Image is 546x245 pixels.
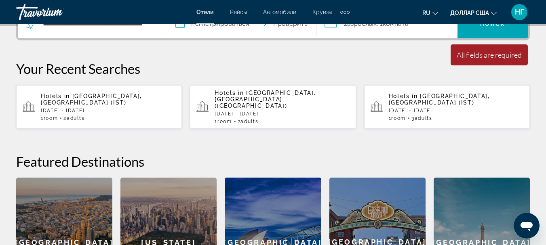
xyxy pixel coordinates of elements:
[44,115,58,121] span: Room
[389,93,490,106] span: [GEOGRAPHIC_DATA], [GEOGRAPHIC_DATA] (IST)
[263,9,296,15] a: Автомобили
[340,6,350,19] button: Дополнительные элементы навигации
[514,213,540,239] iframe: Кнопка запуска окна обмена сообщениями
[389,115,406,121] span: 1
[450,7,497,19] button: Изменить валюту
[312,9,332,15] a: Круизы
[41,93,70,99] span: Hotels in
[18,9,528,38] div: Виджет поиска
[190,85,356,129] button: Hotels in [GEOGRAPHIC_DATA], [GEOGRAPHIC_DATA] ([GEOGRAPHIC_DATA])[DATE] - [DATE]1Room2Adults
[41,93,142,106] span: [GEOGRAPHIC_DATA], [GEOGRAPHIC_DATA] (IST)
[16,153,530,170] h2: Featured Destinations
[391,115,406,121] span: Room
[217,119,232,124] span: Room
[215,111,349,117] p: [DATE] - [DATE]
[67,115,84,121] span: Adults
[230,9,247,15] a: Рейсы
[389,93,418,99] span: Hotels in
[16,2,97,23] a: Травориум
[515,8,524,16] font: НГ
[41,108,175,113] p: [DATE] - [DATE]
[422,10,430,16] font: ru
[422,7,438,19] button: Изменить язык
[215,90,316,109] span: [GEOGRAPHIC_DATA], [GEOGRAPHIC_DATA] ([GEOGRAPHIC_DATA])
[41,115,58,121] span: 1
[389,108,523,113] p: [DATE] - [DATE]
[16,61,530,77] p: Your Recent Searches
[16,85,182,129] button: Hotels in [GEOGRAPHIC_DATA], [GEOGRAPHIC_DATA] (IST)[DATE] - [DATE]1Room2Adults
[238,119,259,124] span: 2
[215,119,232,124] span: 1
[450,10,489,16] font: доллар США
[63,115,84,121] span: 2
[509,4,530,21] button: Меню пользователя
[196,9,214,15] a: Отели
[411,115,432,121] span: 3
[415,115,432,121] span: Adults
[240,119,258,124] span: Adults
[364,85,530,129] button: Hotels in [GEOGRAPHIC_DATA], [GEOGRAPHIC_DATA] (IST)[DATE] - [DATE]1Room3Adults
[215,90,244,96] span: Hotels in
[457,50,522,59] div: All fields are required
[167,9,316,38] button: Выберите дату заезда и выезда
